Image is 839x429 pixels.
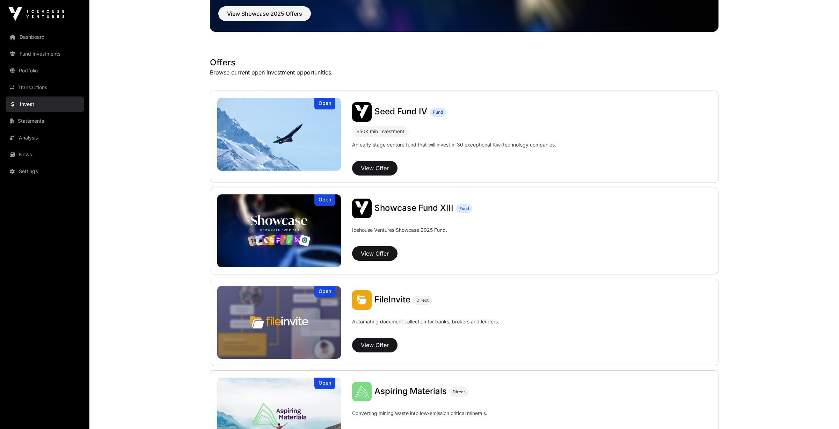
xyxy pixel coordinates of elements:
span: Fund [433,109,443,115]
a: Analysis [6,130,84,145]
a: View Showcase 2025 Offers [218,13,311,20]
a: Statements [6,113,84,129]
img: Aspiring Materials [352,382,372,401]
span: Aspiring Materials [374,386,447,396]
p: Converting mining waste into low-emission critical minerals. [352,410,487,427]
a: Dashboard [6,29,84,45]
div: $50K min investment [352,126,409,137]
span: Seed Fund IV [374,106,427,116]
a: Seed Fund IVOpen [217,98,341,171]
span: View Showcase 2025 Offers [227,9,302,18]
img: Showcase Fund XIII [217,194,341,267]
a: Transactions [6,80,84,95]
span: FileInvite [374,294,410,305]
div: Open [314,286,335,298]
button: View Offer [352,338,397,352]
a: Settings [6,164,84,179]
div: Open [314,378,335,389]
span: Direct [416,298,429,303]
a: FileInvite [374,295,410,305]
a: Aspiring Materials [374,387,447,396]
button: View Offer [352,246,397,261]
div: Open [314,194,335,206]
a: Portfolio [6,63,84,78]
div: $50K min investment [356,127,404,136]
p: An early-stage venture fund that will invest in 30 exceptional Kiwi technology companies. [352,141,556,148]
p: Browse current open investment opportunities. [210,68,718,77]
a: Showcase Fund XIII [374,204,453,213]
h1: Offers [210,57,718,68]
a: FileInviteOpen [217,286,341,359]
p: Automating document collection for banks, brokers and lenders. [352,318,499,335]
a: Showcase Fund XIIIOpen [217,194,341,267]
a: Fund Investments [6,46,84,62]
div: Open [314,98,335,109]
img: Seed Fund IV [217,98,341,171]
span: Showcase Fund XIII [374,203,453,213]
img: FileInvite [217,286,341,359]
a: Invest [6,96,84,112]
a: Seed Fund IV [374,107,427,116]
a: News [6,147,84,162]
img: Icehouse Ventures Logo [8,7,64,21]
iframe: Chat Widget [804,395,839,429]
button: View Showcase 2025 Offers [218,6,311,21]
img: Showcase Fund XIII [352,199,372,218]
span: Direct [453,389,465,395]
p: Icehouse Ventures Showcase 2025 Fund. [352,227,447,234]
span: Fund [459,206,469,212]
img: Seed Fund IV [352,102,372,122]
button: View Offer [352,161,397,176]
img: FileInvite [352,290,372,310]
